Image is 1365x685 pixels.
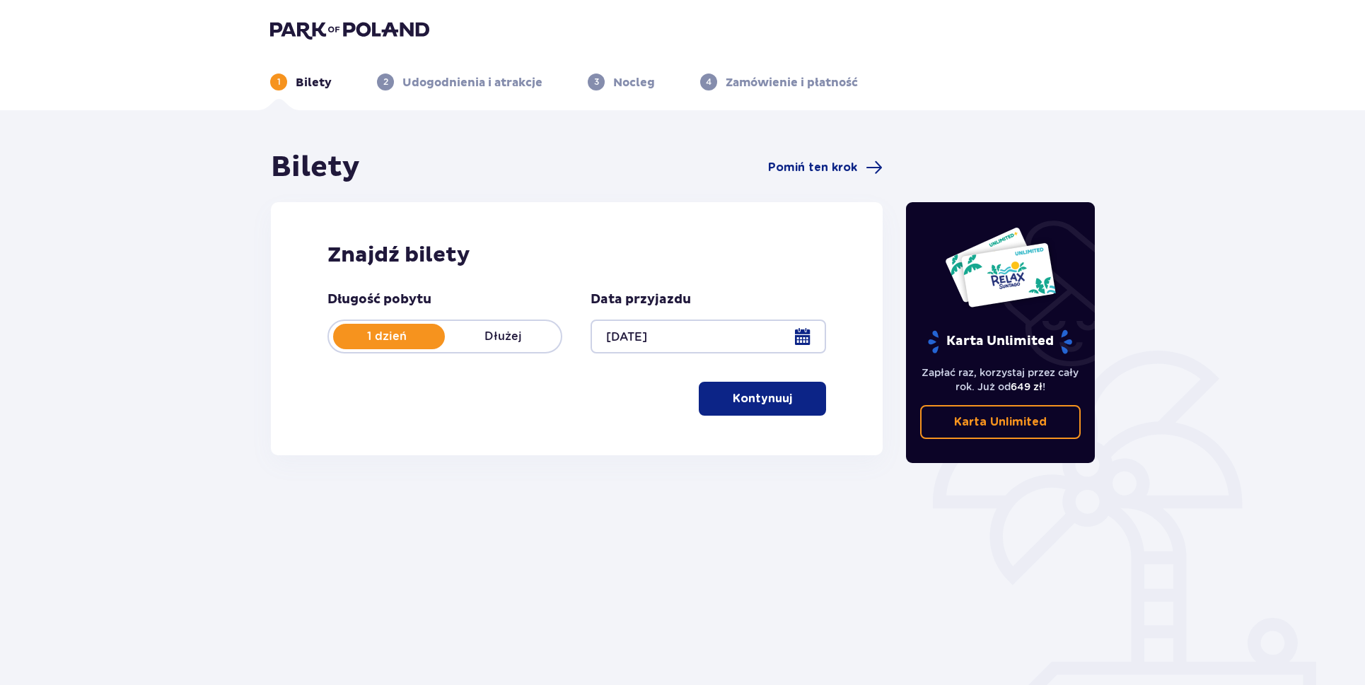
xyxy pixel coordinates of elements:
a: Pomiń ten krok [768,159,883,176]
p: Zamówienie i płatność [726,75,858,90]
p: Nocleg [613,75,655,90]
img: Dwie karty całoroczne do Suntago z napisem 'UNLIMITED RELAX', na białym tle z tropikalnymi liśćmi... [944,226,1057,308]
div: 2Udogodnienia i atrakcje [377,74,542,90]
h1: Bilety [271,150,360,185]
img: Park of Poland logo [270,20,429,40]
p: Zapłać raz, korzystaj przez cały rok. Już od ! [920,365,1081,394]
a: Karta Unlimited [920,405,1081,439]
p: 2 [383,76,388,88]
div: 1Bilety [270,74,332,90]
h2: Znajdź bilety [327,242,826,269]
p: Udogodnienia i atrakcje [402,75,542,90]
p: 1 dzień [329,329,445,344]
span: 649 zł [1011,381,1042,392]
p: 3 [594,76,599,88]
p: Karta Unlimited [954,414,1047,430]
button: Kontynuuj [699,382,826,416]
p: Karta Unlimited [927,329,1074,354]
p: Data przyjazdu [591,291,691,308]
p: Dłużej [445,329,561,344]
p: Bilety [296,75,332,90]
p: 4 [706,76,711,88]
p: Kontynuuj [733,391,792,406]
div: 4Zamówienie i płatność [700,74,858,90]
div: 3Nocleg [588,74,655,90]
p: Długość pobytu [327,291,431,308]
span: Pomiń ten krok [768,160,857,175]
p: 1 [277,76,281,88]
